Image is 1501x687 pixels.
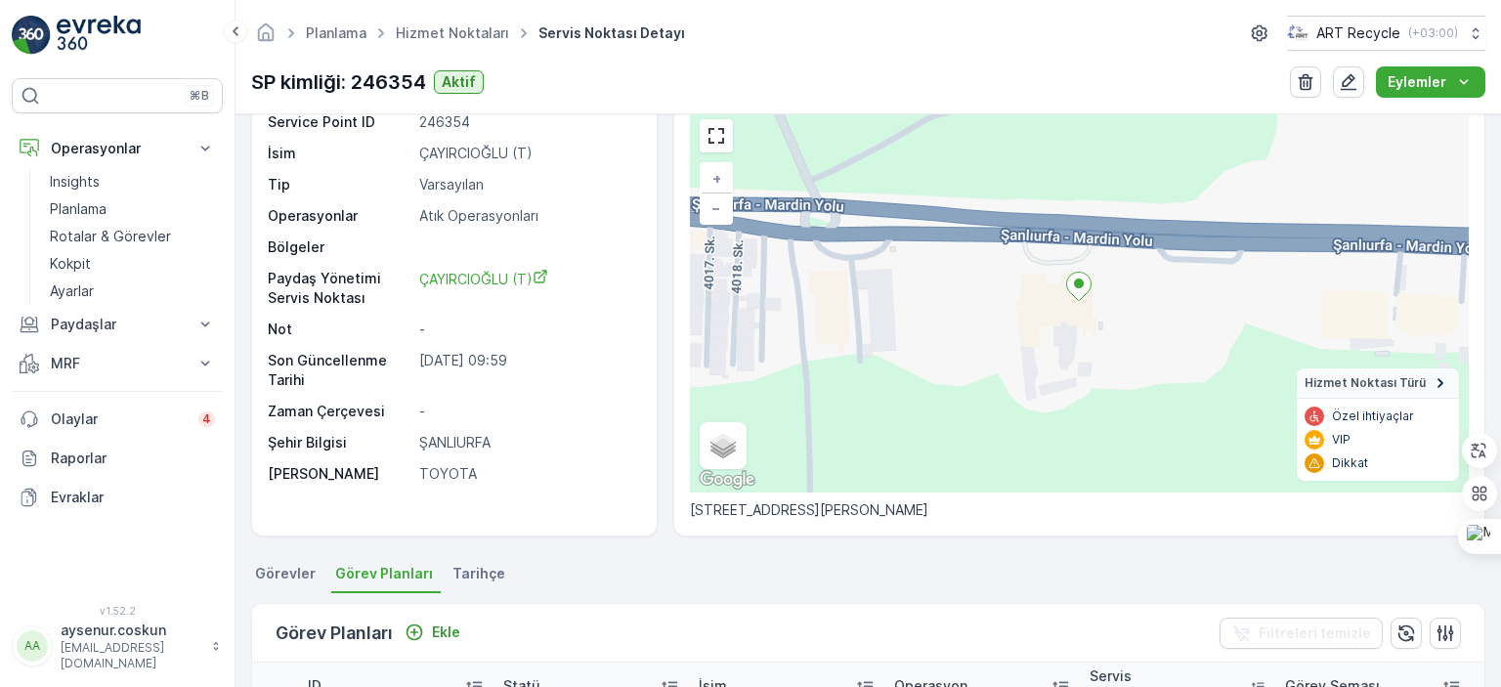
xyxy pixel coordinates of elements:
[61,640,201,671] p: [EMAIL_ADDRESS][DOMAIN_NAME]
[42,250,223,278] a: Kokpit
[51,354,184,373] p: MRF
[1376,66,1485,98] button: Eylemler
[12,605,223,617] span: v 1.52.2
[695,467,759,493] a: Bu bölgeyi Google Haritalar'da açın (yeni pencerede açılır)
[268,269,411,308] p: Paydaş Yönetimi Servis Noktası
[1332,408,1414,424] p: Özel ihtiyaçlar
[419,271,548,287] span: ÇAYIRCIOĞLU (T)
[419,402,635,421] p: -
[51,409,187,429] p: Olaylar
[12,621,223,671] button: AAaysenur.coskun[EMAIL_ADDRESS][DOMAIN_NAME]
[276,620,393,647] p: Görev Planları
[419,269,635,308] a: ÇAYIRCIOĞLU (T)
[268,351,411,390] p: Son Güncellenme Tarihi
[42,168,223,195] a: Insights
[419,175,635,194] p: Varsayılan
[268,206,411,226] p: Operasyonlar
[268,402,411,421] p: Zaman Çerçevesi
[695,467,759,493] img: Google
[255,29,277,46] a: Ana Sayfa
[419,206,635,226] p: Atık Operasyonları
[61,621,201,640] p: aysenur.coskun
[251,67,426,97] p: SP kimliği: 246354
[1259,623,1371,643] p: Filtreleri temizle
[1305,375,1426,391] span: Hizmet Noktası Türü
[1408,25,1458,41] p: ( +03:00 )
[50,254,91,274] p: Kokpit
[419,112,635,132] p: 246354
[434,70,484,94] button: Aktif
[702,164,731,193] a: Yakınlaştır
[702,121,731,150] a: View Fullscreen
[1316,23,1400,43] p: ART Recycle
[17,630,48,662] div: AA
[51,139,184,158] p: Operasyonlar
[419,464,635,484] p: TOYOTA
[442,72,476,92] p: Aktif
[419,144,635,163] p: ÇAYIRCIOĞLU (T)
[50,227,171,246] p: Rotalar & Görevler
[268,320,411,339] p: Not
[419,320,635,339] p: -
[452,564,505,583] span: Tarihçe
[711,199,721,216] span: −
[268,464,411,484] p: [PERSON_NAME]
[12,400,223,439] a: Olaylar4
[1332,432,1351,448] p: VIP
[1220,618,1383,649] button: Filtreleri temizle
[268,112,411,132] p: Service Point ID
[419,433,635,452] p: ŞANLIURFA
[57,16,141,55] img: logo_light-DOdMpM7g.png
[202,411,211,427] p: 4
[255,564,316,583] span: Görevler
[42,278,223,305] a: Ayarlar
[190,88,209,104] p: ⌘B
[690,500,1469,520] p: [STREET_ADDRESS][PERSON_NAME]
[535,23,689,43] span: Servis Noktası Detayı
[1332,455,1368,471] p: Dikkat
[50,199,107,219] p: Planlama
[51,488,215,507] p: Evraklar
[1287,16,1485,51] button: ART Recycle(+03:00)
[50,172,100,192] p: Insights
[51,449,215,468] p: Raporlar
[335,564,433,583] span: Görev Planları
[432,623,460,642] p: Ekle
[1388,72,1446,92] p: Eylemler
[42,223,223,250] a: Rotalar & Görevler
[50,281,94,301] p: Ayarlar
[51,315,184,334] p: Paydaşlar
[712,170,721,187] span: +
[1287,22,1308,44] img: image_23.png
[702,193,731,223] a: Uzaklaştır
[42,195,223,223] a: Planlama
[12,344,223,383] button: MRF
[12,16,51,55] img: logo
[268,144,411,163] p: İsim
[396,24,509,41] a: Hizmet Noktaları
[12,439,223,478] a: Raporlar
[702,424,745,467] a: Layers
[12,305,223,344] button: Paydaşlar
[419,351,635,390] p: [DATE] 09:59
[306,24,366,41] a: Planlama
[268,237,411,257] p: Bölgeler
[397,621,468,644] button: Ekle
[12,129,223,168] button: Operasyonlar
[1297,368,1459,399] summary: Hizmet Noktası Türü
[268,433,411,452] p: Şehir Bilgisi
[268,175,411,194] p: Tip
[12,478,223,517] a: Evraklar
